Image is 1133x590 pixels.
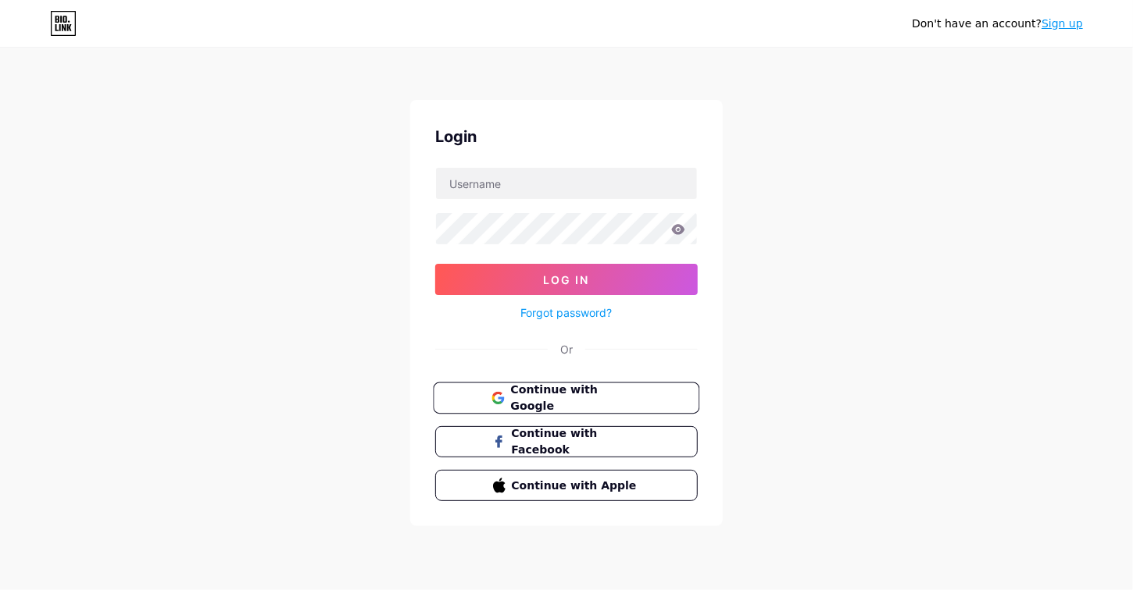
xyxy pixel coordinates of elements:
[544,273,590,286] span: Log In
[435,264,698,295] button: Log In
[435,470,698,501] button: Continue with Apple
[510,382,641,415] span: Continue with Google
[435,426,698,457] button: Continue with Facebook
[433,382,699,414] button: Continue with Google
[435,125,698,148] div: Login
[435,382,698,414] a: Continue with Google
[1042,17,1083,30] a: Sign up
[512,478,641,494] span: Continue with Apple
[436,168,697,199] input: Username
[521,304,613,321] a: Forgot password?
[512,425,641,458] span: Continue with Facebook
[912,16,1083,32] div: Don't have an account?
[560,341,573,357] div: Or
